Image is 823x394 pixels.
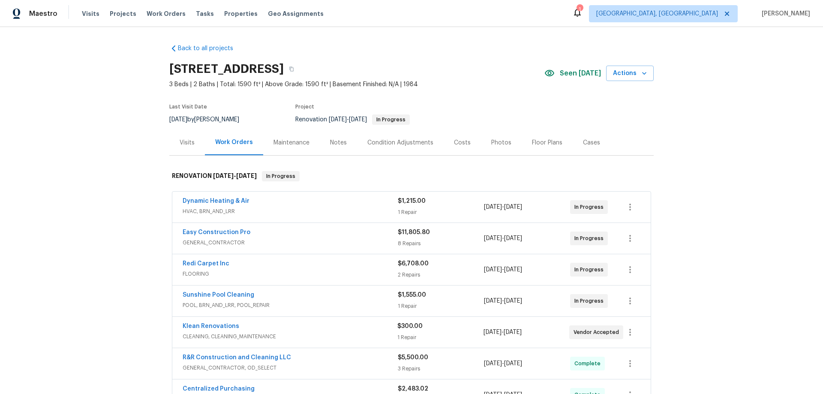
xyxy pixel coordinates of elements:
span: $11,805.80 [398,229,430,235]
span: Properties [224,9,258,18]
div: 3 Repairs [398,364,484,373]
span: 3 Beds | 2 Baths | Total: 1590 ft² | Above Grade: 1590 ft² | Basement Finished: N/A | 1984 [169,80,544,89]
span: In Progress [574,297,607,305]
span: [DATE] [504,361,522,367]
a: Redi Carpet Inc [183,261,229,267]
span: Project [295,104,314,109]
div: 1 Repair [398,302,484,310]
button: Actions [606,66,654,81]
span: - [484,203,522,211]
span: Renovation [295,117,410,123]
div: Visits [180,138,195,147]
span: [DATE] [484,361,502,367]
h2: [STREET_ADDRESS] [169,65,284,73]
span: [DATE] [504,329,522,335]
span: Visits [82,9,99,18]
span: [DATE] [504,204,522,210]
div: Notes [330,138,347,147]
span: [DATE] [484,267,502,273]
span: Work Orders [147,9,186,18]
span: $1,555.00 [398,292,426,298]
a: Centralized Purchasing [183,386,255,392]
div: RENOVATION [DATE]-[DATE]In Progress [169,162,654,190]
a: R&R Construction and Cleaning LLC [183,355,291,361]
span: Last Visit Date [169,104,207,109]
span: CLEANING, CLEANING_MAINTENANCE [183,332,397,341]
div: Condition Adjustments [367,138,433,147]
span: [DATE] [484,235,502,241]
div: by [PERSON_NAME] [169,114,249,125]
span: GENERAL_CONTRACTOR, OD_SELECT [183,364,398,372]
span: In Progress [574,203,607,211]
div: 1 [577,5,583,14]
span: [DATE] [504,267,522,273]
span: Vendor Accepted [574,328,622,337]
span: HVAC, BRN_AND_LRR [183,207,398,216]
a: Dynamic Heating & Air [183,198,249,204]
a: Sunshine Pool Cleaning [183,292,254,298]
span: [GEOGRAPHIC_DATA], [GEOGRAPHIC_DATA] [596,9,718,18]
span: - [484,234,522,243]
div: Maintenance [273,138,309,147]
span: - [484,359,522,368]
span: In Progress [373,117,409,122]
span: Complete [574,359,604,368]
span: $300.00 [397,323,423,329]
button: Copy Address [284,61,299,77]
span: [PERSON_NAME] [758,9,810,18]
span: [DATE] [484,204,502,210]
span: - [484,265,522,274]
span: Maestro [29,9,57,18]
span: - [213,173,257,179]
span: - [484,297,522,305]
span: In Progress [263,172,299,180]
span: Actions [613,68,647,79]
span: [DATE] [504,298,522,304]
span: [DATE] [484,298,502,304]
span: $6,708.00 [398,261,429,267]
div: 1 Repair [397,333,483,342]
span: In Progress [574,234,607,243]
span: Geo Assignments [268,9,324,18]
span: [DATE] [329,117,347,123]
a: Easy Construction Pro [183,229,250,235]
span: Tasks [196,11,214,17]
span: POOL, BRN_AND_LRR, POOL_REPAIR [183,301,398,310]
div: Work Orders [215,138,253,147]
span: GENERAL_CONTRACTOR [183,238,398,247]
div: 1 Repair [398,208,484,217]
a: Klean Renovations [183,323,239,329]
span: - [484,328,522,337]
span: - [329,117,367,123]
div: 2 Repairs [398,271,484,279]
div: 8 Repairs [398,239,484,248]
span: [DATE] [169,117,187,123]
div: Cases [583,138,600,147]
span: $5,500.00 [398,355,428,361]
span: In Progress [574,265,607,274]
span: [DATE] [349,117,367,123]
span: Projects [110,9,136,18]
a: Back to all projects [169,44,252,53]
div: Floor Plans [532,138,562,147]
h6: RENOVATION [172,171,257,181]
span: Seen [DATE] [560,69,601,78]
span: [DATE] [484,329,502,335]
span: [DATE] [213,173,234,179]
span: [DATE] [504,235,522,241]
span: FLOORING [183,270,398,278]
span: $2,483.02 [398,386,428,392]
span: $1,215.00 [398,198,426,204]
span: [DATE] [236,173,257,179]
div: Costs [454,138,471,147]
div: Photos [491,138,511,147]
